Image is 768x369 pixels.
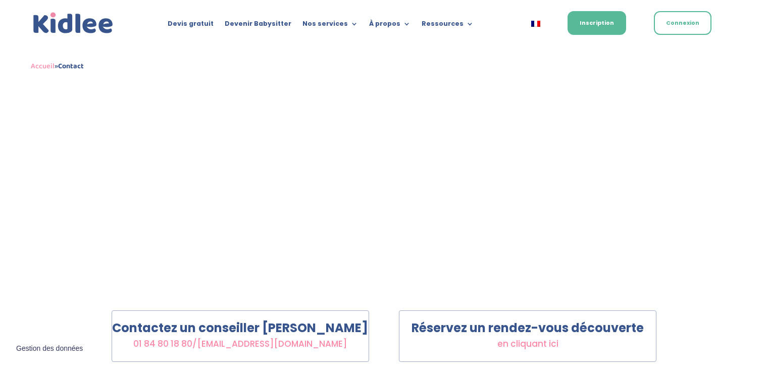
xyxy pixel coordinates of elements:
a: Connexion [654,11,711,35]
strong: Contact [58,60,84,72]
a: Inscription [568,11,626,35]
a: [EMAIL_ADDRESS][DOMAIN_NAME] [197,338,347,350]
a: Ressources [422,20,474,31]
a: Devenir Babysitter [225,20,291,31]
h1: Besoin d’en savoir plus ? [112,140,369,167]
span: / [133,338,347,350]
span: en cliquant ici [497,338,558,350]
strong: Réservez un rendez-vous découverte [412,319,644,336]
button: Gestion des données [10,338,89,359]
strong: Contactez un conseiller [PERSON_NAME] [112,319,368,336]
img: Français [531,21,540,27]
a: 01 84 80 18 80 [133,338,192,350]
a: À propos [369,20,411,31]
span: » [31,60,84,72]
img: logo_kidlee_bleu [31,10,116,36]
a: Devis gratuit [168,20,214,31]
a: Kidlee Logo [31,10,116,36]
a: Nos services [302,20,358,31]
a: Accueil [31,60,55,72]
span: Gestion des données [16,344,83,353]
